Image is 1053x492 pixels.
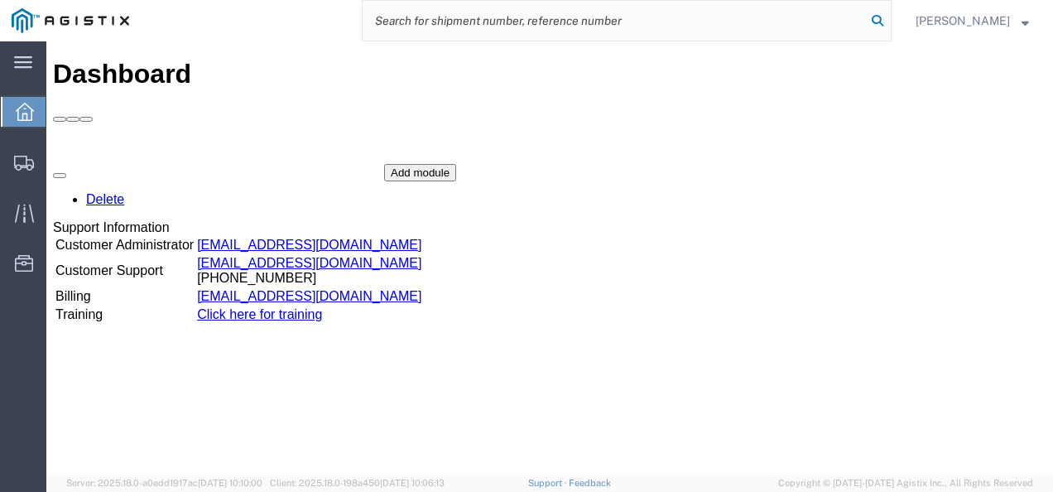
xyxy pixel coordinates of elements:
[12,8,129,33] img: logo
[569,478,611,488] a: Feedback
[380,478,445,488] span: [DATE] 10:06:13
[198,478,262,488] span: [DATE] 10:10:00
[363,1,866,41] input: Search for shipment number, reference number
[270,478,445,488] span: Client: 2025.18.0-198a450
[151,196,375,210] a: [EMAIL_ADDRESS][DOMAIN_NAME]
[151,248,375,262] a: [EMAIL_ADDRESS][DOMAIN_NAME]
[46,41,1053,475] iframe: FS Legacy Container
[8,265,148,282] td: Training
[150,214,376,245] td: [PHONE_NUMBER]
[8,214,148,245] td: Customer Support
[151,215,375,229] a: [EMAIL_ADDRESS][DOMAIN_NAME]
[916,12,1010,30] span: Nathan Seeley
[338,123,410,140] button: Add module
[66,478,262,488] span: Server: 2025.18.0-a0edd1917ac
[151,266,276,280] a: Click here for training
[915,11,1030,31] button: [PERSON_NAME]
[8,247,148,263] td: Billing
[778,476,1033,490] span: Copyright © [DATE]-[DATE] Agistix Inc., All Rights Reserved
[528,478,570,488] a: Support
